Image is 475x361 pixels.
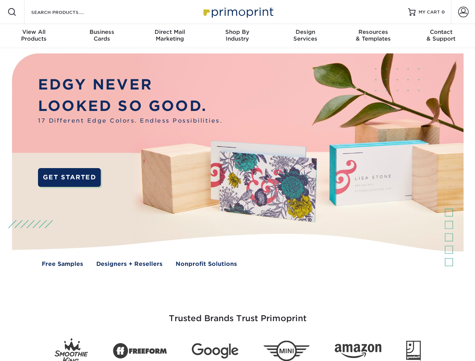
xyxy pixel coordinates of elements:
span: Resources [339,29,407,35]
a: GET STARTED [38,168,101,187]
a: Shop ByIndustry [203,24,271,48]
div: & Support [407,29,475,42]
img: Amazon [335,344,381,358]
p: EDGY NEVER [38,74,222,96]
a: Designers + Resellers [96,260,162,268]
p: LOOKED SO GOOD. [38,96,222,117]
a: Contact& Support [407,24,475,48]
span: Business [68,29,135,35]
img: Goodwill [406,341,421,361]
div: Services [272,29,339,42]
span: MY CART [419,9,440,15]
div: Marketing [136,29,203,42]
img: Primoprint [200,4,275,20]
span: Direct Mail [136,29,203,35]
input: SEARCH PRODUCTS..... [30,8,104,17]
a: DesignServices [272,24,339,48]
h3: Trusted Brands Trust Primoprint [18,296,458,332]
span: 0 [442,9,445,15]
div: Industry [203,29,271,42]
a: Resources& Templates [339,24,407,48]
img: Google [192,343,238,359]
div: & Templates [339,29,407,42]
span: Contact [407,29,475,35]
a: Nonprofit Solutions [176,260,237,268]
span: Design [272,29,339,35]
a: BusinessCards [68,24,135,48]
span: Shop By [203,29,271,35]
a: Free Samples [42,260,83,268]
a: Direct MailMarketing [136,24,203,48]
div: Cards [68,29,135,42]
span: 17 Different Edge Colors. Endless Possibilities. [38,117,222,125]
